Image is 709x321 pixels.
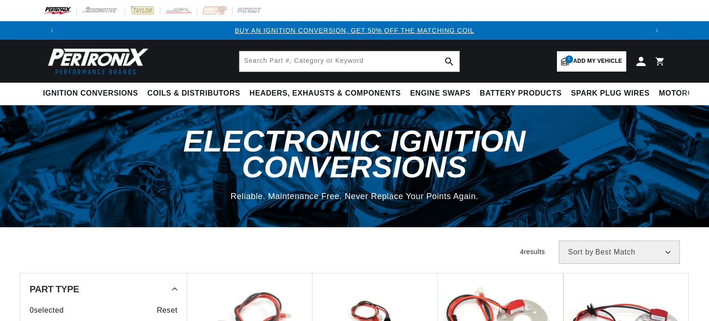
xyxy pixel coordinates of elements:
[565,55,573,63] span: 1
[147,89,240,98] span: Coils & Distributors
[571,89,649,98] span: Spark Plug Wires
[475,83,566,104] summary: Battery Products
[568,248,593,256] span: Sort by
[43,21,61,40] button: Translation missing: en.sections.announcements.previous_announcement
[61,25,648,36] div: 1 of 3
[245,83,405,104] summary: Headers, Exhausts & Components
[20,21,689,40] slideshow-component: Translation missing: en.sections.announcements.announcement_bar
[648,21,666,40] button: Translation missing: en.sections.announcements.next_announcement
[183,124,526,183] span: Electronic Ignition Conversions
[480,89,562,98] span: Battery Products
[143,83,245,104] summary: Coils & Distributors
[61,25,648,36] div: Announcement
[573,57,622,66] span: Add my vehicle
[43,89,138,98] span: Ignition Conversions
[559,241,680,264] select: Sort by
[520,248,545,255] span: 4 results
[43,45,149,77] img: Pertronix
[43,83,143,104] summary: Ignition Conversions
[30,285,79,294] span: Part Type
[231,192,478,201] span: Reliable. Maintenance Free. Never Replace Your Points Again.
[439,51,459,72] button: search button
[235,27,474,34] a: BUY AN IGNITION CONVERSION, GET 50% OFF THE MATCHING COIL
[250,89,401,98] span: Headers, Exhausts & Components
[405,83,475,104] summary: Engine Swaps
[157,304,177,316] span: Reset
[30,304,64,316] span: 0 selected
[239,51,459,72] input: Search Part #, Category or Keyword
[410,89,471,98] span: Engine Swaps
[557,51,626,72] a: 1Add my vehicle
[566,83,654,104] summary: Spark Plug Wires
